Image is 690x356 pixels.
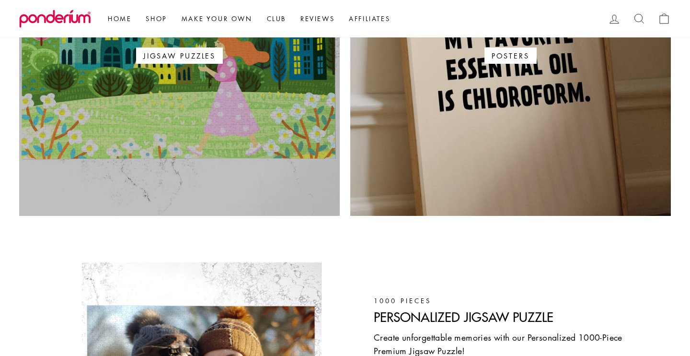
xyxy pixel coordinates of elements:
span: Posters [484,47,536,64]
a: Club [260,10,293,27]
ul: Primary [96,10,397,27]
a: Make Your Own [174,10,260,27]
a: Affiliates [342,10,397,27]
img: Ponderium [19,10,91,28]
a: Home [101,10,138,27]
span: Jigsaw Puzzles [136,47,223,64]
a: Reviews [293,10,342,27]
p: 1000 pieces [374,296,632,306]
p: Personalized Jigsaw Puzzle [374,310,632,323]
a: Shop [138,10,174,27]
